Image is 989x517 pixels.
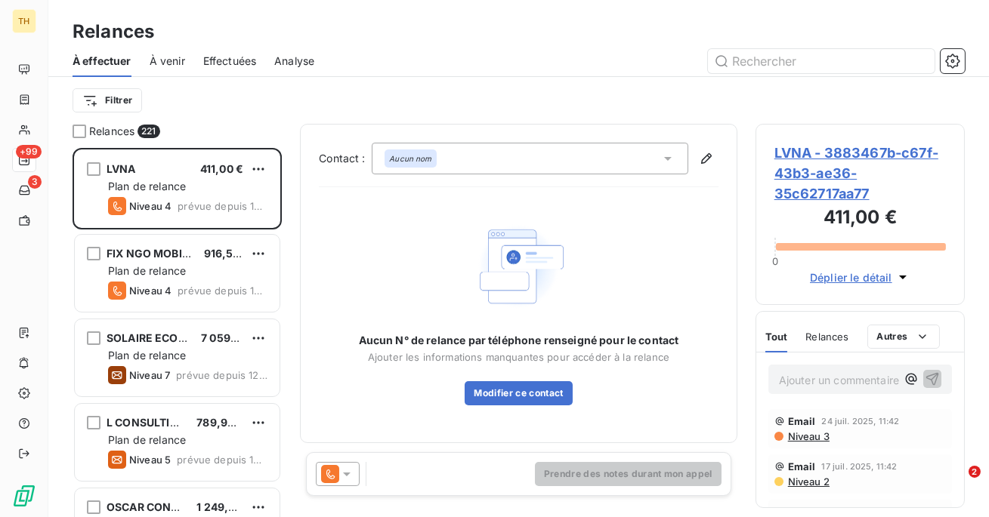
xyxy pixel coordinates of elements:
span: Relances [89,124,134,139]
span: Tout [765,331,788,343]
span: 3 [28,175,42,189]
span: Niveau 4 [129,285,172,297]
span: 916,52 € [204,247,250,260]
span: Plan de relance [108,433,186,446]
button: Déplier le détail [805,269,915,286]
div: TH [12,9,36,33]
span: +99 [16,145,42,158]
span: 411,00 € [200,162,243,175]
input: Rechercher [708,49,935,73]
span: prévue depuis 13 jours [178,200,267,212]
span: 17 juil. 2025, 11:42 [822,462,898,471]
button: Modifier ce contact [465,381,572,405]
img: Empty state [470,218,567,315]
div: grid [73,148,282,517]
span: 24 juil. 2025, 11:42 [822,417,900,426]
span: 789,90 € [196,416,244,429]
a: +99 [12,148,36,172]
span: Déplier le détail [810,269,892,285]
span: prévue depuis 13 jours [178,285,267,297]
em: Aucun nom [389,153,431,164]
span: 7 059,00 € [201,331,258,344]
h3: 411,00 € [774,204,946,234]
span: LVNA [107,162,136,175]
span: À venir [150,54,185,69]
h3: Relances [73,18,154,45]
span: À effectuer [73,54,131,69]
span: Plan de relance [108,180,186,192]
span: Plan de relance [108,349,186,362]
img: Logo LeanPay [12,484,36,508]
span: Niveau 3 [787,430,830,442]
span: Niveau 7 [129,369,170,381]
span: Niveau 4 [129,200,172,212]
span: prévue depuis 12 jours [177,454,267,466]
iframe: Intercom live chat [938,466,974,502]
span: OSCAR CONCEPT [107,500,199,513]
span: Niveau 2 [787,475,830,488]
span: 1 249,20 € [196,500,252,513]
span: L CONSULTING [107,416,187,429]
span: 2 [969,466,981,478]
span: LVNA - 3883467b-c67f-43b3-ae36-35c62717aa77 [774,143,946,204]
span: Email [788,460,816,472]
label: Contact : [319,151,372,166]
span: Niveau 5 [129,454,171,466]
span: Relances [805,331,848,343]
span: FIX NGO MOBILITY [107,247,206,260]
button: Filtrer [73,88,142,112]
span: Analyse [274,54,314,69]
span: 221 [138,125,159,138]
span: 0 [772,255,778,267]
span: Email [788,415,816,427]
span: prévue depuis 12 jours [176,369,267,381]
button: Prendre des notes durant mon appel [535,462,722,486]
button: Autres [867,325,941,349]
span: 10 juil. 2025, 11:42 [822,507,898,516]
span: Ajouter les informations manquantes pour accéder à la relance [368,351,669,363]
span: SOLAIRE ECO BORNE [107,331,218,344]
span: Plan de relance [108,264,186,277]
span: Effectuées [203,54,257,69]
span: Aucun N° de relance par téléphone renseigné pour le contact [359,333,679,348]
a: 3 [12,178,36,202]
